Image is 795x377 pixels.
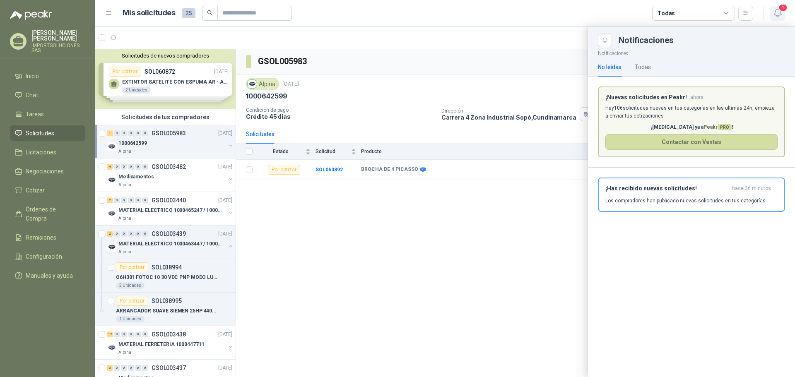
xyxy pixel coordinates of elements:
[26,148,56,157] span: Licitaciones
[26,72,39,81] span: Inicio
[605,197,767,204] p: Los compradores han publicado nuevas solicitudes en tus categorías.
[123,7,176,19] h1: Mis solicitudes
[605,134,778,150] button: Contactar con Ventas
[732,185,771,192] span: hace 36 minutos
[619,36,785,44] div: Notificaciones
[26,167,64,176] span: Negociaciones
[703,124,732,130] span: Peakr
[26,233,56,242] span: Remisiones
[658,9,675,18] div: Todas
[26,205,77,223] span: Órdenes de Compra
[26,252,62,261] span: Configuración
[26,129,54,138] span: Solicitudes
[10,163,85,179] a: Negociaciones
[26,110,44,119] span: Tareas
[207,10,213,16] span: search
[605,104,778,120] p: Hay 106 solicitudes nuevas en tus categorías en las ultimas 24h, empieza a enviar tus cotizaciones
[26,186,45,195] span: Cotizar
[718,124,732,130] span: PRO
[10,268,85,283] a: Manuales y ayuda
[10,202,85,226] a: Órdenes de Compra
[31,30,85,41] p: [PERSON_NAME] [PERSON_NAME]
[10,106,85,122] a: Tareas
[588,47,795,58] p: Notificaciones
[10,182,85,198] a: Cotizar
[26,91,38,100] span: Chat
[31,43,85,53] p: IMPORTSOLUCIONES SAS
[605,185,729,192] h3: ¡Has recibido nuevas solicitudes!
[10,125,85,141] a: Solicitudes
[10,87,85,103] a: Chat
[690,94,703,101] span: ahora
[598,62,622,72] div: No leídas
[605,94,687,101] h3: ¡Nuevas solicitudes en Peakr!
[10,230,85,245] a: Remisiones
[10,144,85,160] a: Licitaciones
[598,178,785,212] button: ¡Has recibido nuevas solicitudes!hace 36 minutos Los compradores han publicado nuevas solicitudes...
[635,62,651,72] div: Todas
[598,33,612,47] button: Close
[10,10,52,20] img: Logo peakr
[10,249,85,264] a: Configuración
[182,8,195,18] span: 25
[778,4,788,12] span: 1
[605,123,778,131] p: ¡[MEDICAL_DATA] ya a !
[26,271,73,280] span: Manuales y ayuda
[770,6,785,21] button: 1
[10,68,85,84] a: Inicio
